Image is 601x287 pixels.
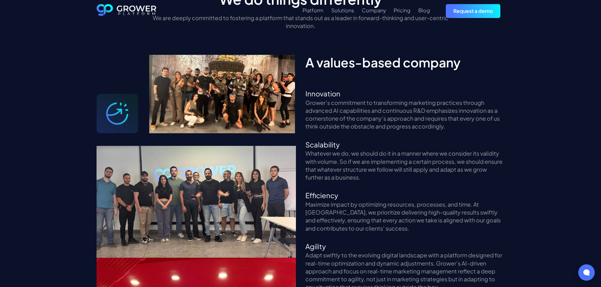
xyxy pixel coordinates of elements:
div: Pricing [394,7,410,13]
a: Request a demo [446,4,500,18]
p: Efficiency [305,191,505,200]
p: Agility [305,242,505,251]
h3: A values-based company [305,55,505,70]
a: Company [362,7,386,14]
a: Platform [303,7,323,14]
p: Grower’s commitment to transforming marketing practices through advanced AI capabilities and cont... [305,99,505,130]
p: Whatever we do, we should do it in a manner where we consider its validity with volume. So if we ... [305,149,505,181]
div: Blog [418,7,430,13]
div: Solutions [331,7,354,13]
p: Scalability [305,140,505,150]
div: Company [362,7,386,13]
a: home [97,4,156,18]
p: Maximize impact by optimizing resources, processes, and time. At [GEOGRAPHIC_DATA], we prioritize... [305,200,505,232]
p: Innovation [305,89,505,99]
div: Platform [303,7,323,13]
a: Solutions [331,7,354,14]
a: Pricing [394,7,410,14]
a: Blog [418,7,430,14]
